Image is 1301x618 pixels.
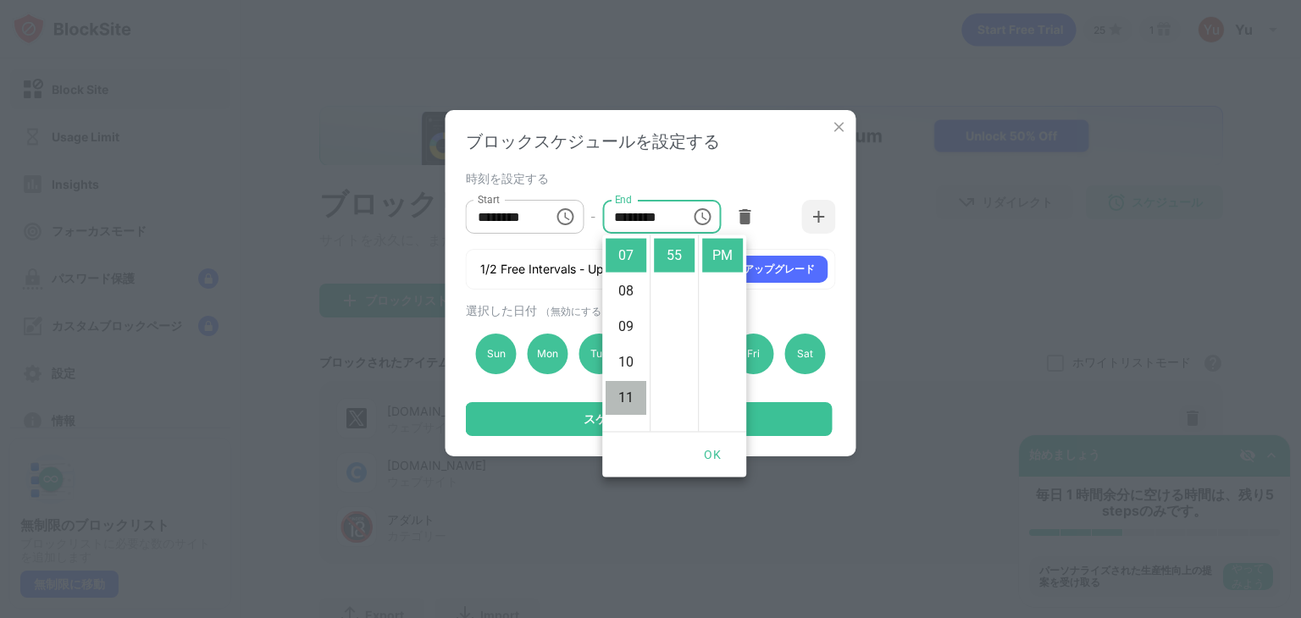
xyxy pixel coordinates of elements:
[784,334,825,374] div: Sat
[527,334,567,374] div: Mon
[590,207,595,226] div: -
[466,303,832,319] div: 選択した日付
[540,305,734,317] span: （無効にする日をクリックしてください）
[466,171,832,185] div: 時刻を設定する
[476,334,517,374] div: Sun
[480,261,716,278] div: 1/2 Free Intervals - Upgrade for 5 intervals
[614,192,632,207] label: End
[548,200,582,234] button: Choose time, selected time is 12:00 AM
[584,412,714,426] div: スケジュールを設定する
[698,235,746,432] ul: Select meridiem
[606,274,646,308] li: 8 hours
[478,192,500,207] label: Start
[702,239,743,273] li: PM
[606,310,646,344] li: 9 hours
[579,334,619,374] div: Tue
[606,345,646,379] li: 10 hours
[702,203,743,237] li: AM
[466,130,836,153] div: ブロックスケジュールを設定する
[831,119,848,135] img: x-button.svg
[685,200,719,234] button: Choose time, selected time is 7:55 PM
[654,203,695,237] li: 50 minutes
[606,381,646,415] li: 11 hours
[602,235,650,432] ul: Select hours
[744,261,815,278] div: アップグレード
[654,239,695,273] li: 55 minutes
[606,239,646,273] li: 7 hours
[606,203,646,237] li: 6 hours
[650,235,698,432] ul: Select minutes
[685,439,739,471] button: OK
[734,334,774,374] div: Fri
